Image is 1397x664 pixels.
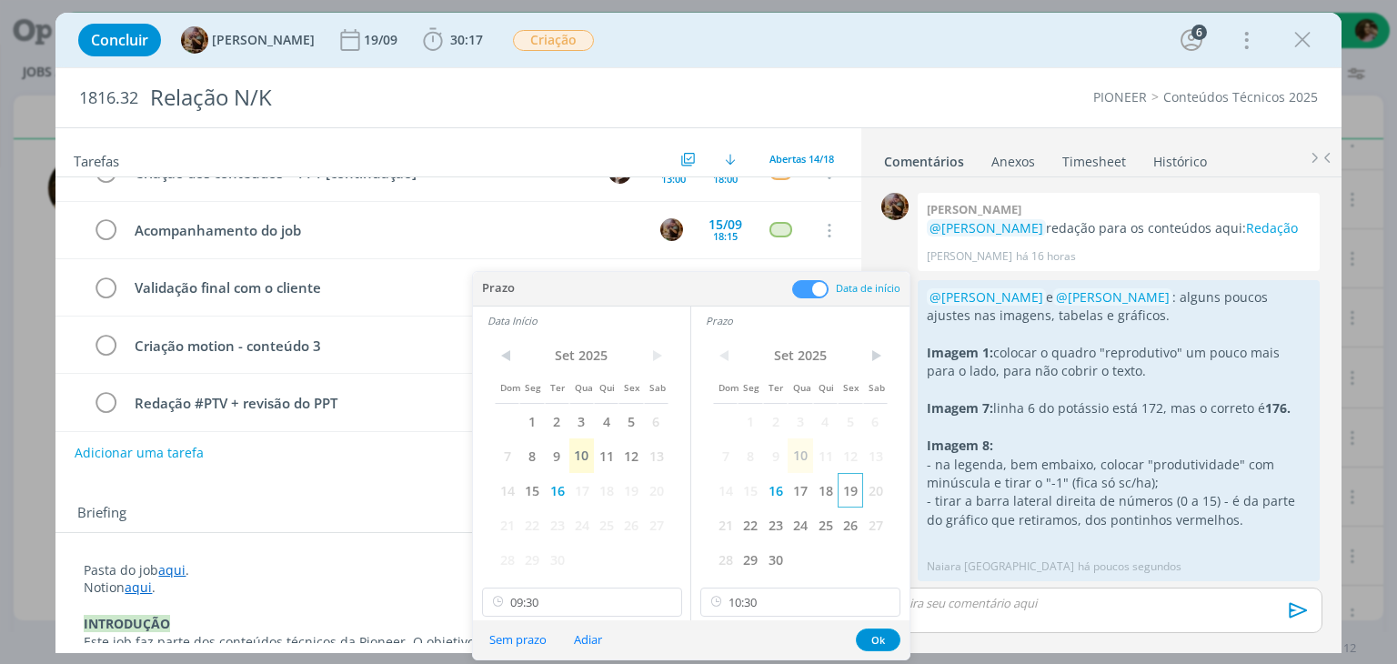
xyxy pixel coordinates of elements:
span: 3 [788,404,812,438]
span: 2 [545,404,569,438]
div: 19/09 [364,34,401,46]
input: Horário [700,588,900,617]
span: Sex [838,369,862,404]
div: Criação motion - conteúdo 3 [126,335,591,357]
p: - tirar a barra lateral direita de números (0 a 15) - é da parte do gráfico que retiramos, dos po... [927,492,1311,529]
p: Notion . [84,578,832,597]
span: 25 [813,508,838,542]
span: 15 [519,473,544,508]
span: 29 [738,542,762,577]
div: Acompanhamento do job [126,219,643,242]
span: Dom [713,369,738,404]
a: Conteúdos Técnicos 2025 [1163,88,1318,106]
div: 18:00 [713,174,738,184]
span: Qua [788,369,812,404]
div: Prazo [706,314,910,328]
span: 1816.32 [79,88,138,108]
span: @[PERSON_NAME] [1056,288,1170,306]
span: Criação [513,30,594,51]
span: 21 [713,508,738,542]
a: aqui [125,578,152,596]
span: Qua [569,369,594,404]
span: 24 [788,508,812,542]
p: [PERSON_NAME] [927,248,1012,265]
span: 1 [738,404,762,438]
span: 25 [594,508,618,542]
button: Adicionar uma tarefa [74,437,205,469]
span: > [863,342,888,369]
b: [PERSON_NAME] [927,201,1021,217]
div: Anexos [991,153,1035,171]
img: A [181,26,208,54]
span: 29 [519,542,544,577]
span: 10 [569,438,594,473]
p: - na legenda, bem embaixo, colocar "produtividade" com minúscula e tirar o "-1" (fica só sc/ha); [927,456,1311,493]
span: Seg [738,369,762,404]
span: 6 [644,404,668,438]
span: < [495,342,519,369]
button: A [658,216,686,244]
span: 15 [738,473,762,508]
span: 12 [618,438,643,473]
span: Este job faz parte dos conteúdos técnicos da Pioneer. O objetivo é [84,633,486,650]
span: 21 [495,508,519,542]
span: 28 [713,542,738,577]
span: 23 [763,508,788,542]
span: Sab [644,369,668,404]
span: 30 [545,542,569,577]
span: > [644,342,668,369]
span: 27 [863,508,888,542]
div: Redação #PTV + revisão do PPT [126,392,591,415]
button: 30:17 [418,25,487,55]
div: 18:15 [713,231,738,241]
span: 11 [813,438,838,473]
div: Relação N/K [142,75,794,120]
span: 17 [569,473,594,508]
span: < [713,342,738,369]
span: 11 [594,438,618,473]
span: 22 [519,508,544,542]
span: 23 [545,508,569,542]
span: Tarefas [74,148,119,170]
button: Concluir [78,24,161,56]
button: 6 [1177,25,1206,55]
span: -- [697,166,702,178]
span: 16 [545,473,569,508]
span: 26 [838,508,862,542]
span: 27 [644,508,668,542]
a: Timesheet [1061,145,1127,171]
span: há poucos segundos [1078,558,1181,575]
p: Naiara [GEOGRAPHIC_DATA] [927,558,1074,575]
strong: Imagem 1: [927,344,993,361]
p: colocar o quadro "reprodutivo" um pouco mais para o lado, para não cobrir o texto. [927,344,1311,381]
a: Redação [1246,219,1298,236]
p: linha 6 do potássio está 172, mas o correto é [927,399,1311,418]
span: 19 [838,473,862,508]
span: 18 [594,473,618,508]
a: PIONEER [1093,88,1147,106]
span: 14 [713,473,738,508]
div: dialog [55,13,1341,653]
span: 26 [618,508,643,542]
span: Set 2025 [519,342,643,369]
span: 7 [495,438,519,473]
span: 30 [763,542,788,577]
span: 5 [838,404,862,438]
span: 4 [813,404,838,438]
img: A [660,218,683,241]
span: Ter [763,369,788,404]
strong: Imagem 8: [927,437,993,454]
span: Qui [594,369,618,404]
span: 10 [788,438,812,473]
span: 5 [618,404,643,438]
span: Dom [495,369,519,404]
span: [PERSON_NAME] [212,34,315,46]
span: Prazo [482,279,515,298]
a: Comentários [883,145,965,171]
span: 22 [738,508,762,542]
img: arrow-down.svg [725,154,736,165]
span: Data de início [836,281,900,295]
span: Abertas 14/18 [769,152,834,166]
span: 9 [763,438,788,473]
span: 13 [863,438,888,473]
